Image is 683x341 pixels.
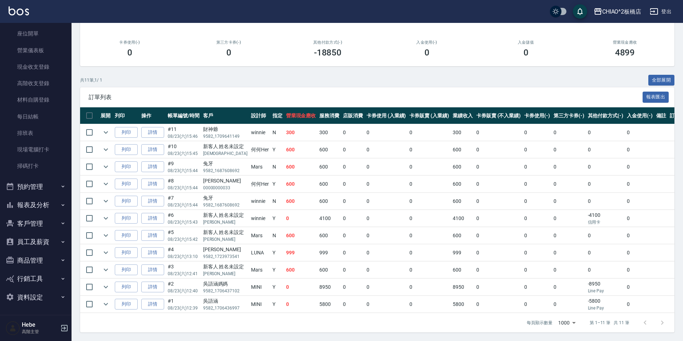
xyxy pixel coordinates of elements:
[591,4,644,19] button: CHIAO^2板橋店
[203,280,247,288] div: 吳語涵媽媽
[3,92,69,108] a: 材料自購登錄
[284,296,318,313] td: 0
[284,176,318,193] td: 600
[552,176,586,193] td: 0
[287,40,369,45] h2: 其他付款方式(-)
[284,193,318,210] td: 600
[625,279,654,296] td: 0
[318,107,341,124] th: 服務消費
[625,107,654,124] th: 入金使用(-)
[3,108,69,125] a: 每日結帳
[552,227,586,244] td: 0
[588,305,624,311] p: Line Pay
[3,75,69,92] a: 高階收支登錄
[408,244,451,261] td: 0
[271,244,284,261] td: Y
[141,282,164,293] a: 詳情
[341,176,365,193] td: 0
[522,159,552,175] td: 0
[475,176,522,193] td: 0
[625,210,654,227] td: 0
[3,196,69,214] button: 報表及分析
[89,94,643,101] span: 訂單列表
[203,126,247,133] div: 財神爺
[3,59,69,75] a: 現金收支登錄
[586,227,625,244] td: 0
[648,75,675,86] button: 全部展開
[249,176,271,193] td: 何何Her
[341,107,365,124] th: 店販消費
[168,219,200,225] p: 08/23 (六) 15:43
[552,159,586,175] td: 0
[341,227,365,244] td: 0
[475,210,522,227] td: 0
[22,321,58,328] h5: Hebe
[166,176,201,193] td: #8
[3,233,69,251] button: 員工及薪資
[522,141,552,158] td: 0
[203,160,247,167] div: 兔牙
[408,107,451,124] th: 卡券販賣 (入業績)
[115,127,138,138] button: 列印
[318,227,341,244] td: 600
[168,133,200,140] p: 08/23 (六) 15:46
[552,124,586,141] td: 0
[475,193,522,210] td: 0
[365,244,408,261] td: 0
[115,247,138,258] button: 列印
[100,230,111,241] button: expand row
[166,279,201,296] td: #2
[127,48,132,58] h3: 0
[6,321,20,335] img: Person
[249,296,271,313] td: MINI
[451,107,475,124] th: 業績收入
[475,262,522,278] td: 0
[586,141,625,158] td: 0
[475,141,522,158] td: 0
[408,296,451,313] td: 0
[284,210,318,227] td: 0
[271,159,284,175] td: N
[203,194,247,202] div: 兔牙
[168,236,200,243] p: 08/23 (六) 15:42
[365,107,408,124] th: 卡券使用 (入業績)
[168,271,200,277] p: 08/23 (六) 12:41
[475,159,522,175] td: 0
[203,185,247,191] p: 00000000033
[203,150,247,157] p: [DEMOGRAPHIC_DATA]
[284,107,318,124] th: 營業現金應收
[203,229,247,236] div: 新客人 姓名未設定
[141,144,164,155] a: 詳情
[424,48,429,58] h3: 0
[586,244,625,261] td: 0
[115,196,138,207] button: 列印
[318,296,341,313] td: 5800
[168,288,200,294] p: 08/23 (六) 12:40
[203,271,247,277] p: [PERSON_NAME]
[341,262,365,278] td: 0
[115,299,138,310] button: 列印
[318,193,341,210] td: 600
[284,262,318,278] td: 600
[115,161,138,172] button: 列印
[451,193,475,210] td: 600
[522,193,552,210] td: 0
[408,124,451,141] td: 0
[203,246,247,253] div: [PERSON_NAME]
[203,133,247,140] p: 9582_1709641149
[451,159,475,175] td: 600
[249,124,271,141] td: winnie
[625,176,654,193] td: 0
[365,193,408,210] td: 0
[451,124,475,141] td: 300
[271,176,284,193] td: Y
[115,264,138,276] button: 列印
[386,40,468,45] h2: 入金使用(-)
[451,279,475,296] td: 8950
[586,279,625,296] td: -8950
[552,193,586,210] td: 0
[341,159,365,175] td: 0
[365,124,408,141] td: 0
[625,193,654,210] td: 0
[365,176,408,193] td: 0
